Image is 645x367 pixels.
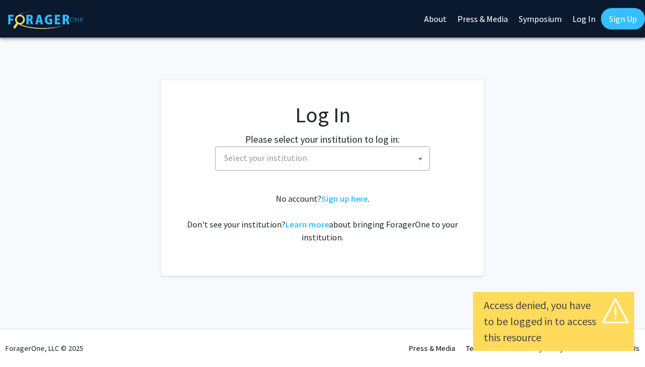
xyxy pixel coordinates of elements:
[215,146,430,171] span: Select your institution
[285,219,329,230] a: Learn more about bringing ForagerOne to your institution
[321,193,368,204] a: Sign up here
[8,10,83,29] img: ForagerOne Logo
[224,152,307,163] span: Select your institution
[466,343,508,353] a: Terms of Use
[484,297,623,346] div: Access denied, you have to be logged in to access this resource
[601,8,645,30] a: Sign Up
[245,132,400,146] label: Please select your institution to log in:
[183,192,462,244] div: No account? . Don't see your institution? about bringing ForagerOne to your institution.
[183,102,462,128] h1: Log In
[409,343,455,353] a: Press & Media
[5,329,83,367] div: ForagerOne, LLC © 2025
[220,147,429,169] span: Select your institution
